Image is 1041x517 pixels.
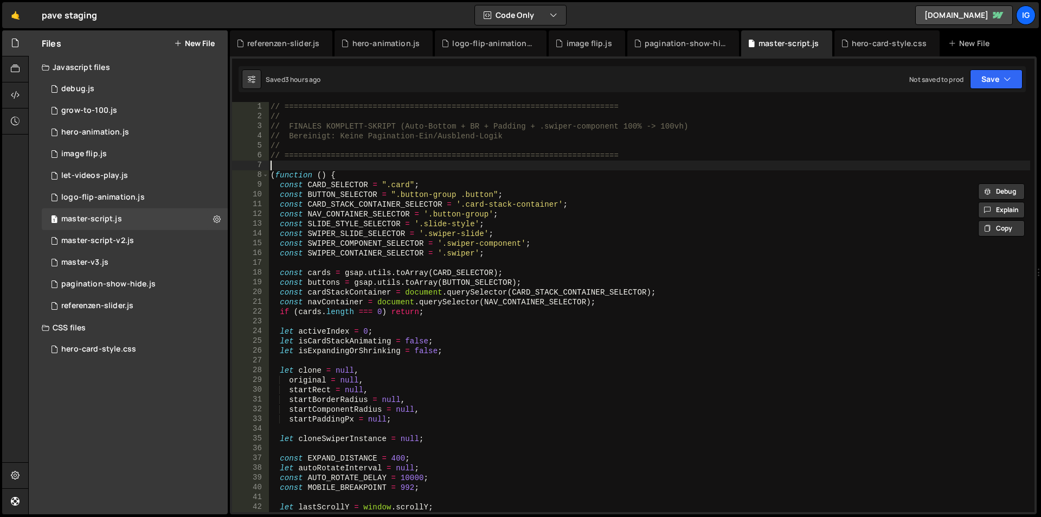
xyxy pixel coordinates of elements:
div: Saved [266,75,321,84]
div: 3 hours ago [285,75,321,84]
div: 10 [232,190,269,200]
div: 16760/46741.js [42,143,228,165]
div: 5 [232,141,269,151]
button: Code Only [475,5,566,25]
div: 21 [232,297,269,307]
div: master-v3.js [61,258,108,267]
button: Debug [978,183,1025,200]
div: CSS files [29,317,228,339]
div: 31 [232,395,269,405]
div: 3 [232,122,269,131]
div: 6 [232,151,269,161]
h2: Files [42,37,61,49]
div: 16 [232,248,269,258]
div: 12 [232,209,269,219]
div: 16760/45783.js [42,100,228,122]
div: 30 [232,385,269,395]
div: 27 [232,356,269,366]
div: 23 [232,317,269,327]
div: 15 [232,239,269,248]
div: 40 [232,483,269,493]
div: debug.js [61,84,94,94]
div: hero-animation.js [61,127,129,137]
div: 38 [232,463,269,473]
div: 35 [232,434,269,444]
div: hero-card-style.css [61,344,136,354]
a: [DOMAIN_NAME] [915,5,1013,25]
div: let-videos-play.js [61,171,128,181]
div: 25 [232,336,269,346]
div: Javascript files [29,56,228,78]
div: 16760/46602.js [42,78,228,100]
button: Explain [978,202,1025,218]
div: 16760/46375.js [42,187,228,208]
div: 39 [232,473,269,483]
div: 14 [232,229,269,239]
div: 41 [232,493,269,502]
div: pagination-show-hide.js [645,38,726,49]
div: hero-card-style.css [852,38,927,49]
div: 4 [232,131,269,141]
button: Copy [978,220,1025,237]
div: Not saved to prod [909,75,963,84]
div: image flip.js [567,38,612,49]
div: 16760/47295.js [42,295,228,317]
div: hero-animation.js [352,38,420,49]
div: 16760/45786.js [42,208,228,230]
div: 16760/45784.css [42,339,228,360]
div: 16760/45980.js [42,230,228,252]
div: 32 [232,405,269,414]
div: image flip.js [61,149,107,159]
div: 20 [232,288,269,297]
a: ig [1016,5,1036,25]
div: pave staging [42,9,97,22]
span: 1 [51,216,57,225]
div: 9 [232,180,269,190]
div: 8 [232,170,269,180]
div: master-script-v2.js [61,236,134,246]
div: New File [948,38,994,49]
div: 37 [232,454,269,463]
div: 26 [232,346,269,356]
div: 22 [232,307,269,317]
div: 16760/46055.js [42,252,228,273]
div: 33 [232,414,269,424]
div: 16760/46836.js [42,165,228,187]
div: logo-flip-animation.js [452,38,534,49]
div: grow-to-100.js [61,106,117,116]
div: 7 [232,161,269,170]
div: 11 [232,200,269,209]
div: pagination-show-hide.js [61,279,156,289]
div: 36 [232,444,269,454]
div: 29 [232,375,269,385]
div: 19 [232,278,269,288]
div: 18 [232,268,269,278]
div: 16760/45785.js [42,122,228,143]
div: logo-flip-animation.js [61,193,145,202]
button: New File [174,39,215,48]
div: master-script.js [61,214,122,224]
a: 🤙 [2,2,29,28]
button: Save [970,69,1023,89]
div: 42 [232,502,269,512]
div: 24 [232,327,269,336]
div: 28 [232,366,269,375]
div: 13 [232,219,269,229]
div: 16760/46600.js [42,273,228,295]
div: referenzen-slider.js [247,38,319,49]
div: referenzen-slider.js [61,301,133,311]
div: master-script.js [759,38,819,49]
div: 34 [232,424,269,434]
div: 1 [232,102,269,112]
div: 2 [232,112,269,122]
div: 17 [232,258,269,268]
